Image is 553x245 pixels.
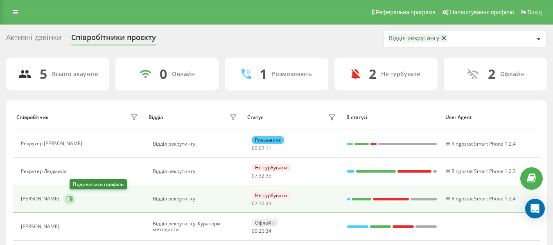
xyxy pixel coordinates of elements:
span: 20 [259,227,264,234]
span: 00 [252,227,257,234]
div: Розмовляє [252,136,284,144]
div: 0 [160,66,167,82]
div: [PERSON_NAME] [21,196,61,202]
div: : : [252,201,271,207]
span: Реферальна програма [376,9,436,16]
div: Рекрутер [PERSON_NAME] [21,141,84,146]
div: Open Intercom Messenger [525,199,545,218]
div: Подивитись профіль [70,179,127,189]
span: 00 [252,145,257,152]
span: 02 [259,145,264,152]
div: Відділ рекрутингу [153,196,239,202]
span: 07 [252,172,257,179]
div: В статусі [346,115,438,120]
div: 1 [260,66,267,82]
div: 5 [40,66,47,82]
span: 35 [266,172,271,179]
div: : : [252,228,271,234]
div: Онлайн [172,71,195,78]
span: 11 [266,145,271,152]
div: Співробітники проєкту [71,33,156,46]
div: Активні дзвінки [6,33,61,46]
span: 32 [259,172,264,179]
div: Всього акаунтів [52,71,98,78]
span: 07 [252,200,257,207]
span: W Ringostat Smart Phone 1.2.4 [446,195,516,202]
div: Відділ рекрутингу [153,169,239,174]
div: : : [252,173,271,179]
div: : : [252,146,271,151]
div: Відділ [149,115,163,120]
span: 34 [266,227,271,234]
div: Не турбувати [252,164,291,171]
div: 2 [488,66,495,82]
div: User Agent [445,115,537,120]
span: 10 [259,200,264,207]
div: Офлайн [252,219,278,227]
div: [PERSON_NAME] [21,224,61,229]
div: Відділ рекрутингу [389,35,439,42]
span: W Ringostat Smart Phone 1.2.3 [446,168,516,175]
span: W Ringostat Smart Phone 1.2.4 [446,140,516,147]
span: Вихід [528,9,542,16]
div: Статус [247,115,263,120]
span: Налаштування профілю [450,9,514,16]
div: 2 [369,66,376,82]
div: Відділ рекрутингу [153,141,239,147]
div: Співробітник [16,115,49,120]
div: Рекрутер Людмила [21,169,69,174]
div: Відділ рекрутингу, Куратори методисти [153,221,239,233]
div: Офлайн [500,71,524,78]
span: 29 [266,200,271,207]
div: Не турбувати [381,71,421,78]
div: Розмовляють [272,71,311,78]
div: Не турбувати [252,191,291,199]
